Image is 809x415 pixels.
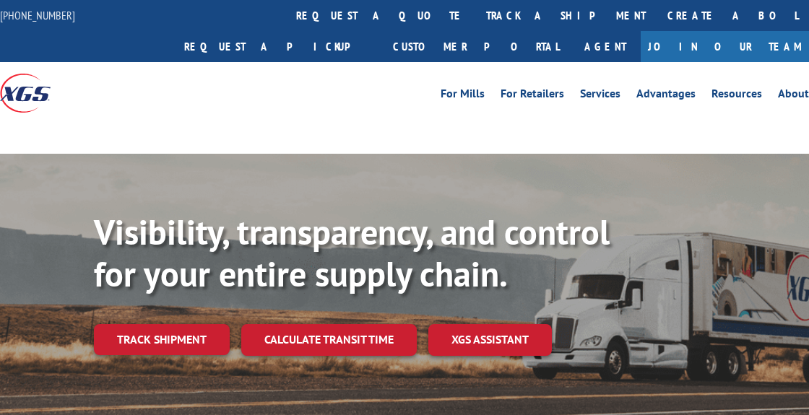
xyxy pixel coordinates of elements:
[501,88,564,104] a: For Retailers
[382,31,570,62] a: Customer Portal
[241,324,417,355] a: Calculate transit time
[570,31,641,62] a: Agent
[641,31,809,62] a: Join Our Team
[173,31,382,62] a: Request a pickup
[636,88,696,104] a: Advantages
[428,324,552,355] a: XGS ASSISTANT
[711,88,762,104] a: Resources
[441,88,485,104] a: For Mills
[94,324,230,354] a: Track shipment
[580,88,620,104] a: Services
[778,88,809,104] a: About
[94,209,610,296] b: Visibility, transparency, and control for your entire supply chain.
